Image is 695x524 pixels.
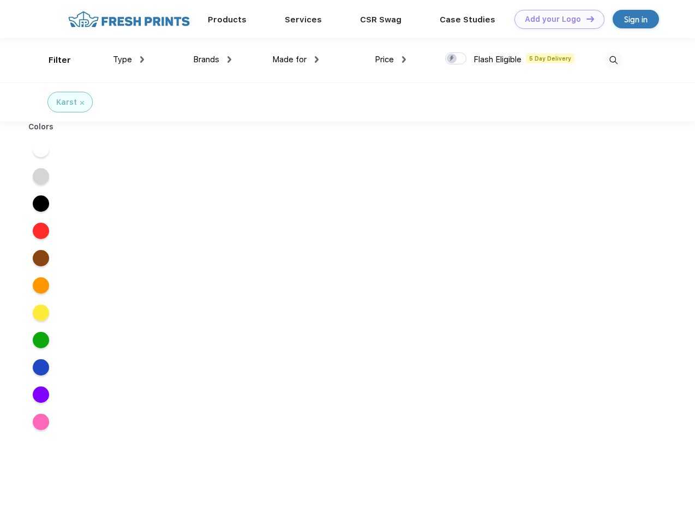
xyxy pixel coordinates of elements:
[193,55,219,64] span: Brands
[20,121,62,133] div: Colors
[586,16,594,22] img: DT
[526,53,574,63] span: 5 Day Delivery
[227,56,231,63] img: dropdown.png
[56,97,77,108] div: Karst
[624,13,648,26] div: Sign in
[272,55,307,64] span: Made for
[613,10,659,28] a: Sign in
[402,56,406,63] img: dropdown.png
[474,55,522,64] span: Flash Eligible
[65,10,193,29] img: fo%20logo%202.webp
[525,15,581,24] div: Add your Logo
[49,54,71,67] div: Filter
[113,55,132,64] span: Type
[140,56,144,63] img: dropdown.png
[375,55,394,64] span: Price
[208,15,247,25] a: Products
[285,15,322,25] a: Services
[360,15,402,25] a: CSR Swag
[315,56,319,63] img: dropdown.png
[604,51,622,69] img: desktop_search.svg
[80,101,84,105] img: filter_cancel.svg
